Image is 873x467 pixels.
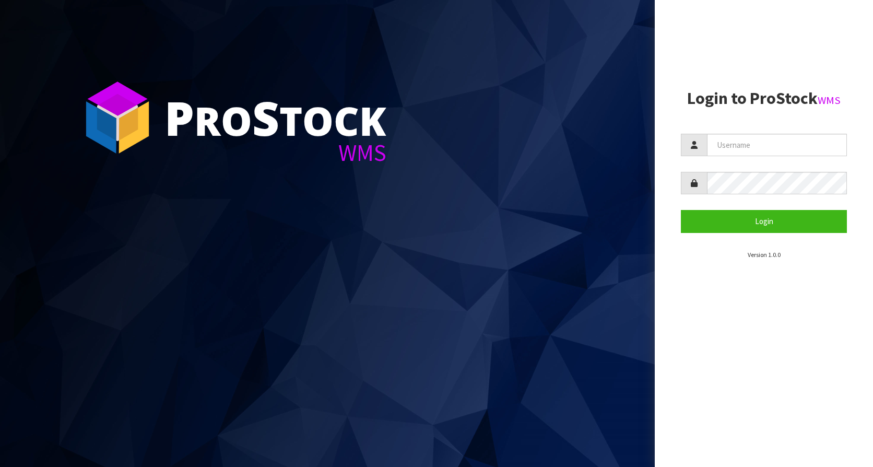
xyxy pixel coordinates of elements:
small: Version 1.0.0 [748,251,781,259]
img: ProStock Cube [78,78,157,157]
span: P [164,86,194,149]
small: WMS [818,94,841,107]
button: Login [681,210,847,232]
h2: Login to ProStock [681,89,847,108]
input: Username [707,134,847,156]
span: S [252,86,279,149]
div: ro tock [164,94,386,141]
div: WMS [164,141,386,165]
